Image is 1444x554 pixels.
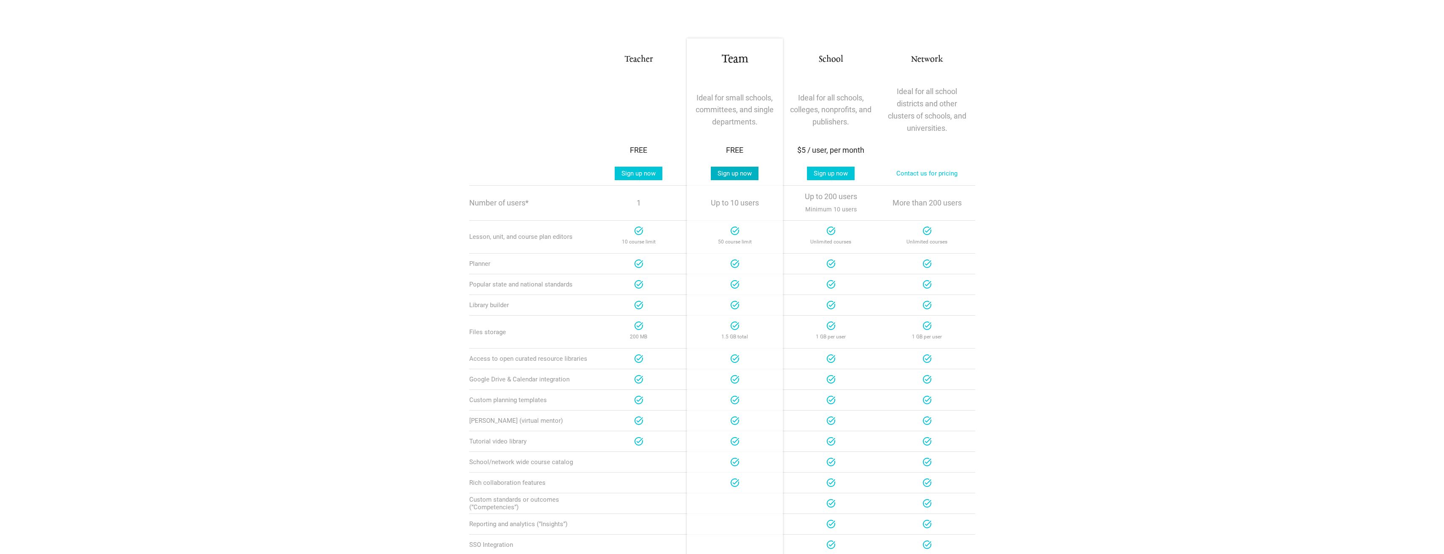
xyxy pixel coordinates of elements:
p: 200 MB [596,331,682,343]
p: Up to 10 users [692,197,778,209]
div: FREE [596,144,682,157]
h1: Team [692,52,778,67]
p: Up to 200 users [788,191,874,215]
div: [PERSON_NAME] (virtual mentor) [469,417,591,424]
div: Custom standards or outcomes (”Competencies”) [469,496,591,511]
div: Custom planning templates [469,396,591,404]
a: Sign up now [807,167,855,180]
div: Library builder [469,301,591,309]
h3: Teacher [596,54,682,66]
div: FREE [692,144,778,157]
p: 50 course limit [692,236,778,248]
p: Unlimited courses [884,236,970,248]
div: Access to open curated resource libraries [469,355,591,362]
p: Number of users* [469,199,591,207]
span: Minimum 10 users [805,204,857,215]
div: Popular state and national standards [469,281,591,288]
h3: Network [884,54,970,66]
div: Lesson, unit, and course plan editors [469,233,591,241]
p: 1 GB per user [884,331,970,343]
p: Unlimited courses [788,236,874,248]
a: Contact us for pricing [890,167,964,180]
p: 1.5 GB total [692,331,778,343]
div: Tutorial video library [469,438,591,445]
div: SSO Integration [469,541,591,549]
p: Ideal for all schools, colleges, nonprofits, and publishers. [788,92,874,128]
div: Reporting and analytics (”Insights”) [469,520,591,528]
p: Ideal for all school districts and other clusters of schools, and universities. [884,86,970,134]
div: Google Drive & Calendar integration [469,376,591,383]
p: 1 [596,197,682,209]
div: $5 / user, per month [788,144,874,157]
a: Sign up now [711,167,758,180]
div: Planner [469,260,591,268]
h3: School [788,54,874,66]
a: Sign up now [615,167,662,180]
p: 10 course limit [596,236,682,248]
div: Files storage [469,328,591,336]
p: More than 200 users [884,197,970,209]
p: 1 GB per user [788,331,874,343]
p: Ideal for small schools, committees, and single departments. [692,92,778,128]
div: School/network wide course catalog [469,458,591,466]
div: Rich collaboration features [469,479,591,486]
